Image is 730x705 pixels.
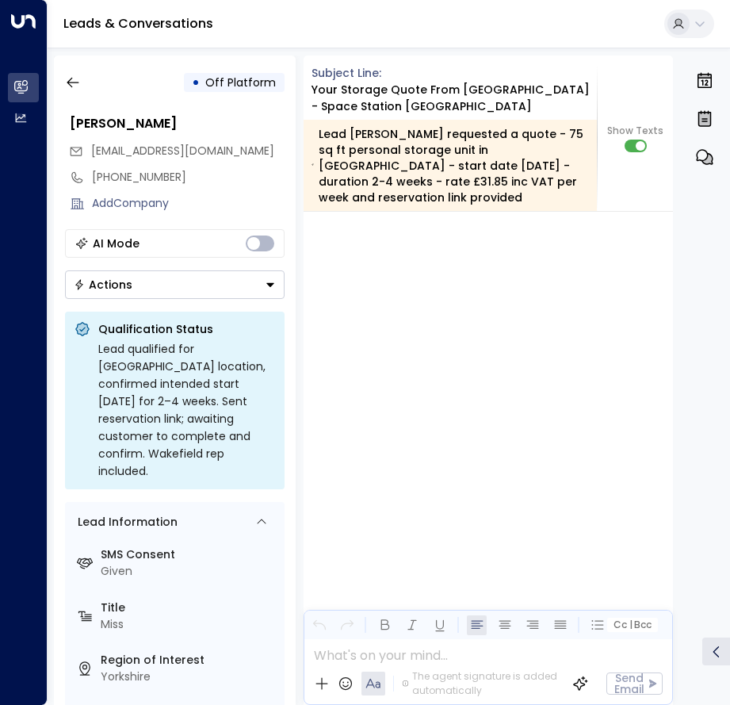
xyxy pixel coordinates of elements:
[98,340,275,480] div: Lead qualified for [GEOGRAPHIC_DATA] location, confirmed intended start [DATE] for 2–4 weeks. Sen...
[309,615,329,635] button: Undo
[65,270,285,299] div: Button group with a nested menu
[101,616,278,633] div: Miss
[65,270,285,299] button: Actions
[72,514,178,531] div: Lead Information
[101,669,278,685] div: Yorkshire
[101,652,278,669] label: Region of Interest
[607,618,658,633] button: Cc|Bcc
[92,169,285,186] div: [PHONE_NUMBER]
[192,68,200,97] div: •
[101,600,278,616] label: Title
[629,619,632,630] span: |
[101,546,278,563] label: SMS Consent
[311,82,598,115] div: Your storage quote from [GEOGRAPHIC_DATA] - Space Station [GEOGRAPHIC_DATA]
[613,619,652,630] span: Cc Bcc
[311,65,381,81] span: Subject Line:
[93,236,140,251] div: AI Mode
[607,124,663,138] span: Show Texts
[337,615,357,635] button: Redo
[91,143,274,159] span: enjeri299@gmail.com
[101,563,278,580] div: Given
[402,669,560,698] div: The agent signature is added automatically
[74,278,132,292] div: Actions
[92,195,285,212] div: AddCompany
[205,75,276,90] span: Off Platform
[63,14,213,33] a: Leads & Conversations
[70,114,285,133] div: [PERSON_NAME]
[98,321,275,337] p: Qualification Status
[311,126,588,205] div: Lead [PERSON_NAME] requested a quote - 75 sq ft personal storage unit in [GEOGRAPHIC_DATA] - star...
[91,143,274,159] span: [EMAIL_ADDRESS][DOMAIN_NAME]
